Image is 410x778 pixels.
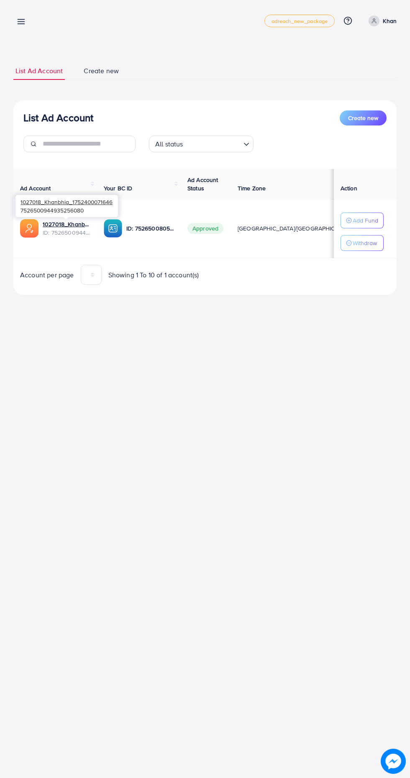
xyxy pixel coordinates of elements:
[104,219,122,238] img: ic-ba-acc.ded83a64.svg
[353,238,377,248] p: Withdraw
[348,114,378,122] span: Create new
[264,15,335,27] a: adreach_new_package
[187,223,223,234] span: Approved
[20,270,74,280] span: Account per page
[149,136,254,152] div: Search for option
[341,212,384,228] button: Add Fund
[238,184,266,192] span: Time Zone
[15,195,118,217] div: 7526500944935256080
[154,138,185,150] span: All status
[108,270,199,280] span: Showing 1 To 10 of 1 account(s)
[186,136,240,150] input: Search for option
[353,215,378,225] p: Add Fund
[20,198,113,206] span: 1027018_Khanbhia_1752400071646
[365,15,397,26] a: Khan
[20,184,51,192] span: Ad Account
[340,110,387,125] button: Create new
[15,66,63,76] span: List Ad Account
[126,223,174,233] p: ID: 7526500805902909457
[43,228,90,237] span: ID: 7526500944935256080
[341,184,357,192] span: Action
[84,66,119,76] span: Create new
[104,184,133,192] span: Your BC ID
[341,235,384,251] button: Withdraw
[383,751,403,771] img: image
[187,176,218,192] span: Ad Account Status
[238,224,354,233] span: [GEOGRAPHIC_DATA]/[GEOGRAPHIC_DATA]
[43,220,90,228] a: 1027018_Khanbhia_1752400071646
[383,16,397,26] p: Khan
[272,18,328,24] span: adreach_new_package
[20,219,38,238] img: ic-ads-acc.e4c84228.svg
[23,112,93,124] h3: List Ad Account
